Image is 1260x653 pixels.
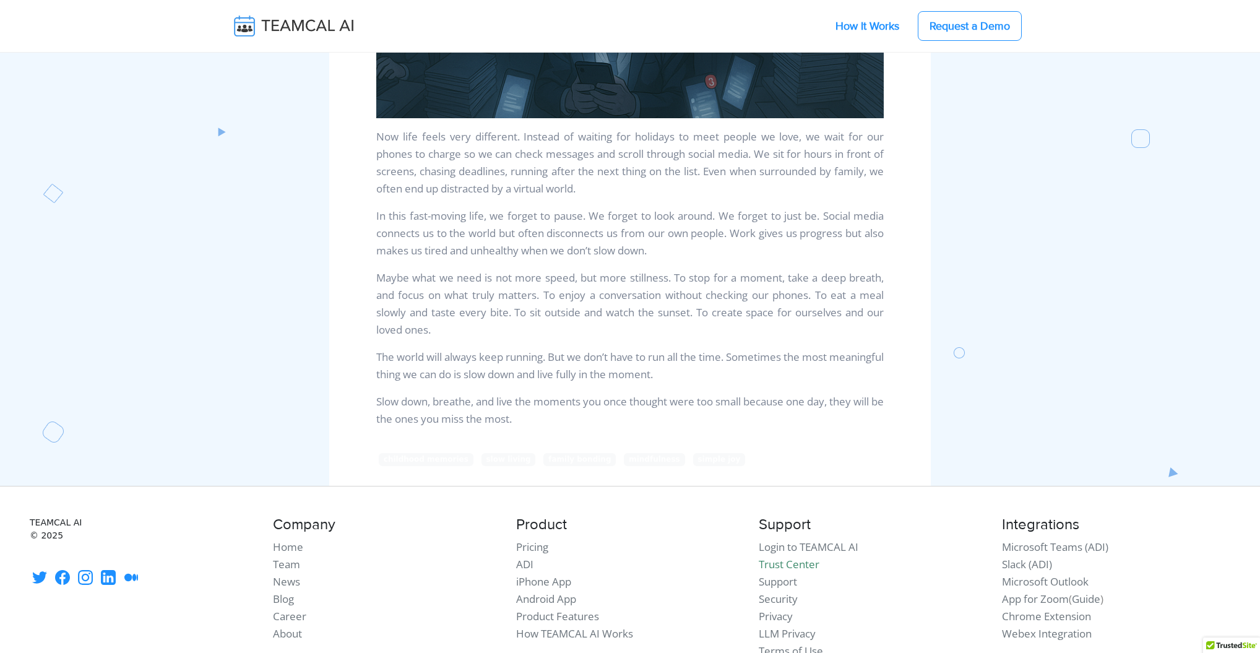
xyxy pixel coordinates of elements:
a: Slack (ADI) [1002,557,1052,571]
h4: Support [759,516,987,534]
a: App for Zoom [1002,592,1069,606]
a: Login to TEAMCAL AI [759,540,858,554]
a: Guide [1072,592,1100,606]
p: Slow down, breathe, and live the moments you once thought were too small because one day, they wi... [376,393,884,428]
a: Security [759,592,798,606]
a: Android App [516,592,576,606]
a: About [273,626,302,641]
span: simple joy [693,453,746,465]
a: Microsoft Teams (ADI) [1002,540,1108,554]
h4: Product [516,516,744,534]
a: How TEAMCAL AI Works [516,626,633,641]
p: Now life feels very different. Instead of waiting for holidays to meet people we love, we wait fo... [376,128,884,197]
a: News [273,574,300,589]
a: Microsoft Outlook [1002,574,1089,589]
a: Career [273,609,306,623]
a: Team [273,557,300,571]
a: Blog [273,592,294,606]
a: Home [273,540,303,554]
a: Support [759,574,797,589]
p: In this fast-moving life, we forget to pause. We forget to look around. We forget to just be. Soc... [376,207,884,259]
a: Webex Integration [1002,626,1092,641]
a: Trust Center [759,557,819,571]
h4: Integrations [1002,516,1230,534]
span: family bonding [543,453,616,465]
a: Product Features [516,609,599,623]
span: mindfulness [624,453,684,465]
span: childhood memories [379,453,473,465]
a: ADI [516,557,533,571]
p: Maybe what we need is not more speed, but more stillness. To stop for a moment, take a deep breat... [376,269,884,339]
a: LLM Privacy [759,626,816,641]
li: ( ) [1002,590,1230,608]
a: Chrome Extension [1002,609,1091,623]
h4: Company [273,516,501,534]
a: Request a Demo [918,11,1022,41]
a: Privacy [759,609,793,623]
a: iPhone App [516,574,571,589]
a: Pricing [516,540,548,554]
span: slow living [481,453,536,465]
small: TEAMCAL AI © 2025 [30,516,258,542]
p: The world will always keep running. But we don’t have to run all the time. Sometimes the most mea... [376,348,884,383]
a: How It Works [823,13,912,39]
